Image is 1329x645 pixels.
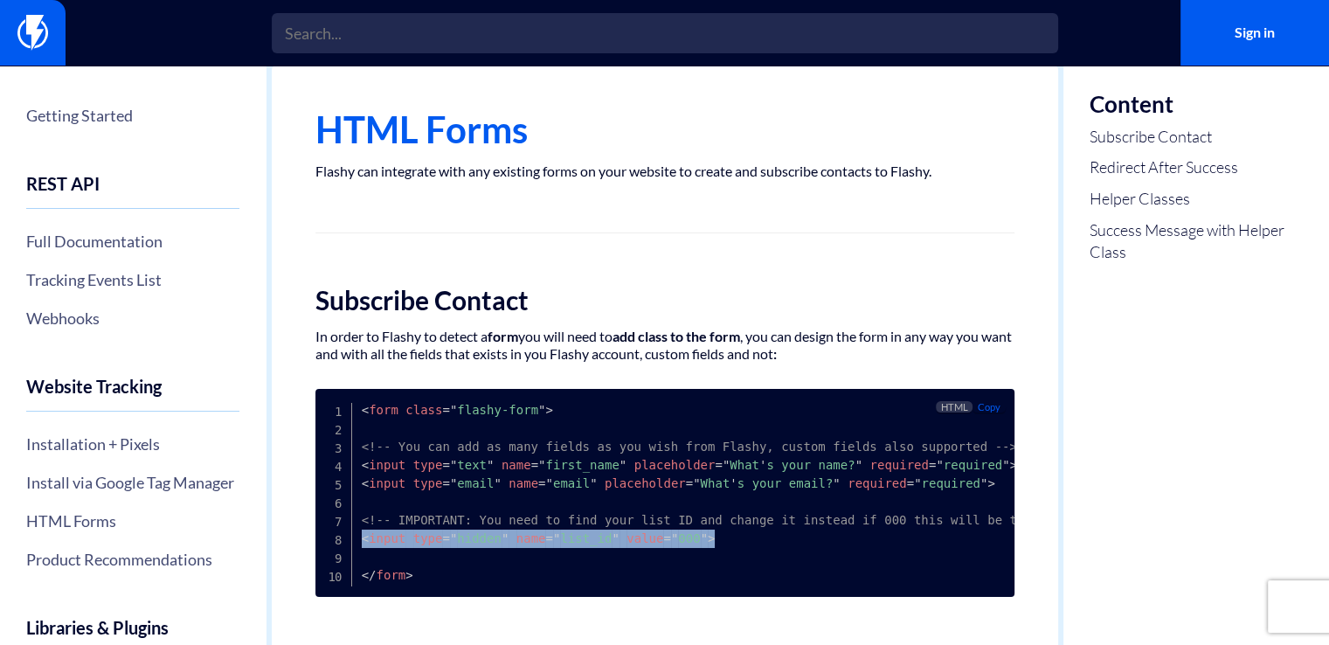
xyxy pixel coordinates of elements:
[759,458,766,472] span: '
[978,401,1000,413] span: Copy
[442,403,449,417] span: =
[442,476,449,490] span: =
[833,476,840,490] span: "
[848,476,906,490] span: required
[1002,458,1009,472] span: "
[450,531,457,545] span: "
[405,568,412,582] span: >
[730,476,737,490] span: '
[626,531,663,545] span: value
[509,476,538,490] span: name
[538,476,545,490] span: =
[26,226,239,256] a: Full Documentation
[1090,126,1303,149] a: Subscribe Contact
[502,458,531,472] span: name
[26,101,239,130] a: Getting Started
[362,531,406,545] span: input
[715,458,722,472] span: =
[545,531,619,545] span: list_id
[26,265,239,295] a: Tracking Events List
[773,345,777,362] strong: :
[545,403,552,417] span: >
[538,458,545,472] span: "
[26,506,239,536] a: HTML Forms
[663,531,708,545] span: 000
[362,476,406,490] span: input
[973,401,1005,413] button: Copy
[612,531,619,545] span: "
[442,403,545,417] span: flashy-form
[413,476,443,490] span: type
[26,303,239,333] a: Webhooks
[362,403,369,417] span: <
[531,458,627,472] span: first_name
[315,109,1014,149] h1: HTML Forms
[315,163,1014,180] p: Flashy can integrate with any existing forms on your website to create and subscribe contacts to ...
[362,440,1017,454] span: <!-- You can add as many fields as you wish from Flashy, custom fields also supported -->
[315,286,1014,315] h2: Subscribe Contact
[605,476,686,490] span: placeholder
[693,476,700,490] span: "
[442,476,501,490] span: email
[929,458,1010,472] span: required
[545,531,552,545] span: =
[613,328,740,344] strong: add class to the form
[634,458,716,472] span: placeholder
[362,403,398,417] span: form
[26,468,239,497] a: Install via Google Tag Manager
[450,403,457,417] span: "
[1090,156,1303,179] a: Redirect After Success
[980,476,987,490] span: "
[488,328,518,344] strong: form
[855,458,862,472] span: "
[531,458,538,472] span: =
[701,531,708,545] span: "
[362,568,406,582] span: form
[362,458,369,472] span: <
[1090,92,1303,117] h3: Content
[442,458,494,472] span: text
[26,174,239,209] h4: REST API
[538,476,597,490] span: email
[1090,188,1303,211] a: Helper Classes
[26,544,239,574] a: Product Recommendations
[907,476,988,490] span: required
[708,531,715,545] span: >
[987,476,994,490] span: >
[442,531,509,545] span: hidden
[715,458,862,472] span: What s your name?
[590,476,597,490] span: "
[869,458,928,472] span: required
[442,531,449,545] span: =
[1090,219,1303,264] a: Success Message with Helper Class
[538,403,545,417] span: "
[450,458,457,472] span: "
[546,476,553,490] span: "
[936,401,973,413] span: HTML
[620,458,626,472] span: "
[413,531,443,545] span: type
[516,531,546,545] span: name
[671,531,678,545] span: "
[686,476,693,490] span: =
[272,13,1058,53] input: Search...
[723,458,730,472] span: "
[929,458,936,472] span: =
[362,568,377,582] span: </
[914,476,921,490] span: "
[315,328,1014,363] p: In order to Flashy to detect a you will need to , you can design the form in any way you want and...
[26,429,239,459] a: Installation + Pixels
[1010,458,1017,472] span: >
[936,458,943,472] span: "
[442,458,449,472] span: =
[663,531,670,545] span: =
[362,458,406,472] span: input
[502,531,509,545] span: "
[487,458,494,472] span: "
[553,531,560,545] span: "
[413,458,443,472] span: type
[907,476,914,490] span: =
[494,476,501,490] span: "
[405,403,442,417] span: class
[362,476,369,490] span: <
